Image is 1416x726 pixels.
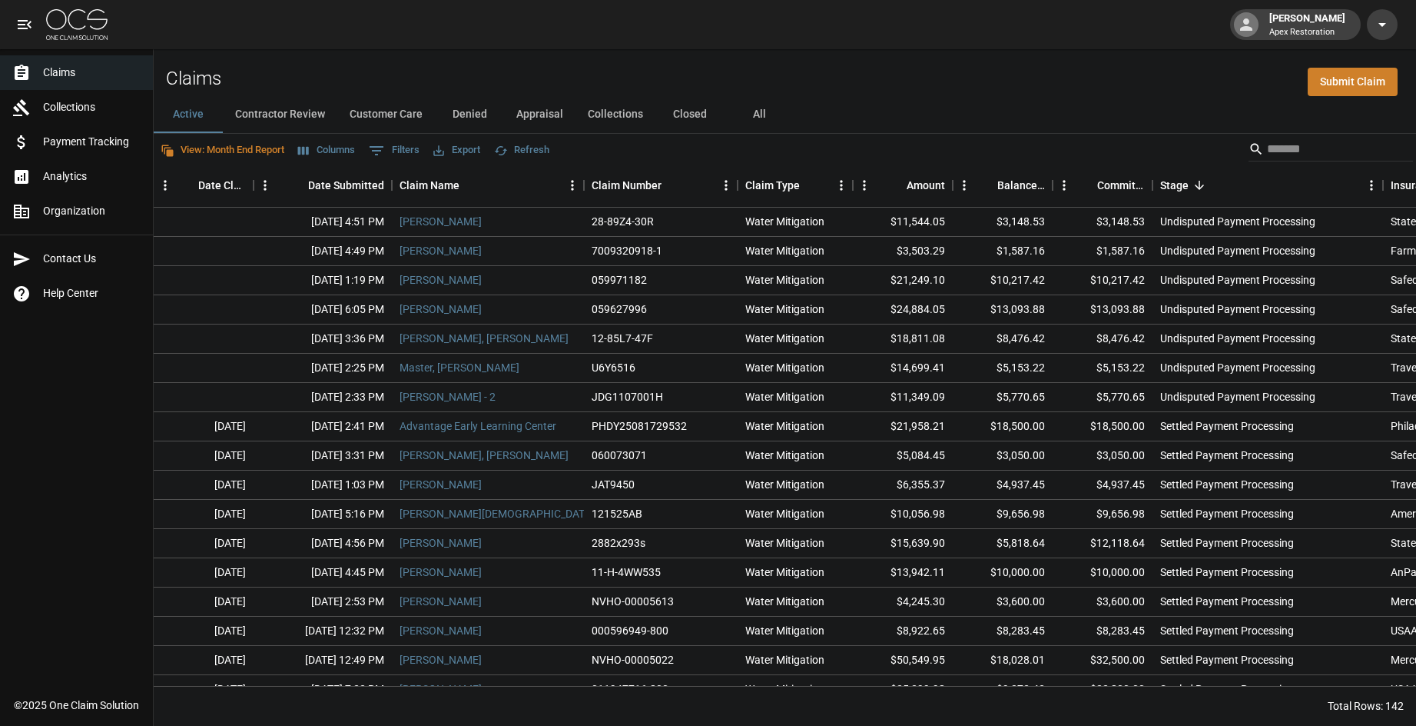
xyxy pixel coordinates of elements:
div: Settled Payment Processing [1160,564,1294,580]
div: 060073071 [592,448,647,463]
div: Water Mitigation [745,448,824,463]
div: Undisputed Payment Processing [1160,214,1315,229]
div: [DATE] [154,558,254,588]
div: Stage [1160,164,1189,207]
div: $3,050.00 [1053,441,1152,471]
button: Menu [154,174,177,197]
div: $25,399.98 [853,675,953,704]
div: $18,028.01 [953,646,1053,675]
button: Menu [853,174,876,197]
div: Claim Number [584,164,738,207]
div: $5,770.65 [1053,383,1152,412]
div: $1,587.16 [1053,237,1152,266]
div: [DATE] 4:51 PM [254,208,392,237]
div: Water Mitigation [745,623,824,638]
div: $11,544.05 [853,208,953,237]
div: $4,245.30 [853,588,953,617]
div: 11-H-4WW535 [592,564,661,580]
div: 2882x293s [592,535,645,551]
a: [PERSON_NAME] - 2 [400,389,496,405]
a: [PERSON_NAME] [400,681,482,697]
span: Contact Us [43,251,141,267]
div: $9,656.98 [953,500,1053,529]
a: [PERSON_NAME] [400,301,482,317]
div: $4,937.45 [953,471,1053,500]
div: Claim Number [592,164,662,207]
a: Submit Claim [1308,68,1398,96]
div: Settled Payment Processing [1160,506,1294,521]
div: Date Submitted [308,164,384,207]
div: Stage [1152,164,1383,207]
div: [DATE] 2:41 PM [254,412,392,441]
a: [PERSON_NAME][DEMOGRAPHIC_DATA] [400,506,594,521]
div: $15,639.90 [853,529,953,558]
div: $5,818.64 [953,529,1053,558]
span: Organization [43,203,141,219]
div: Water Mitigation [745,564,824,580]
div: $10,000.00 [953,558,1053,588]
div: Settled Payment Processing [1160,681,1294,697]
div: Committed Amount [1097,164,1145,207]
div: $8,922.65 [853,617,953,646]
div: $5,153.22 [1053,354,1152,383]
button: Denied [435,96,504,133]
button: Menu [561,174,584,197]
button: Appraisal [504,96,575,133]
div: Water Mitigation [745,418,824,434]
p: Apex Restoration [1269,26,1345,39]
div: $24,884.05 [853,295,953,325]
div: $12,118.64 [1053,529,1152,558]
div: $5,153.22 [953,354,1053,383]
div: 28-89Z4-30R [592,214,654,229]
div: [DATE] 3:36 PM [254,325,392,354]
div: 000596949-800 [592,623,668,638]
div: [DATE] [154,529,254,558]
div: PHDY25081729532 [592,418,687,434]
div: Water Mitigation [745,506,824,521]
div: $3,600.00 [953,588,1053,617]
button: Active [154,96,223,133]
div: Committed Amount [1053,164,1152,207]
div: [DATE] 2:53 PM [254,588,392,617]
div: Water Mitigation [745,272,824,288]
div: $8,283.45 [953,617,1053,646]
span: Claims [43,65,141,81]
div: Settled Payment Processing [1160,448,1294,463]
div: Water Mitigation [745,331,824,346]
div: $22,800.00 [1053,675,1152,704]
button: Contractor Review [223,96,337,133]
button: open drawer [9,9,40,40]
img: ocs-logo-white-transparent.png [46,9,108,40]
a: [PERSON_NAME] [400,243,482,258]
div: $32,500.00 [1053,646,1152,675]
div: 011947716-800 [592,681,668,697]
div: $13,093.88 [953,295,1053,325]
button: Menu [254,174,277,197]
div: Date Submitted [254,164,392,207]
div: Settled Payment Processing [1160,477,1294,492]
div: Settled Payment Processing [1160,623,1294,638]
button: Sort [287,175,308,196]
div: $9,273.43 [953,675,1053,704]
button: Refresh [490,138,553,162]
button: Menu [1053,174,1076,197]
div: $18,500.00 [1053,412,1152,441]
a: [PERSON_NAME] [400,594,482,609]
div: 121525AB [592,506,642,521]
div: [DATE] 2:25 PM [254,354,392,383]
div: $10,000.00 [1053,558,1152,588]
div: [DATE] 7:32 PM [254,675,392,704]
div: Settled Payment Processing [1160,594,1294,609]
div: [DATE] 4:56 PM [254,529,392,558]
div: 12-85L7-47F [592,331,653,346]
div: 7009320918-1 [592,243,662,258]
div: Claim Type [738,164,853,207]
div: $13,942.11 [853,558,953,588]
div: $10,217.42 [1053,266,1152,295]
button: Sort [1189,175,1210,196]
div: Water Mitigation [745,243,824,258]
a: [PERSON_NAME] [400,564,482,580]
h2: Claims [166,68,221,90]
div: $50,549.95 [853,646,953,675]
div: $10,056.98 [853,500,953,529]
